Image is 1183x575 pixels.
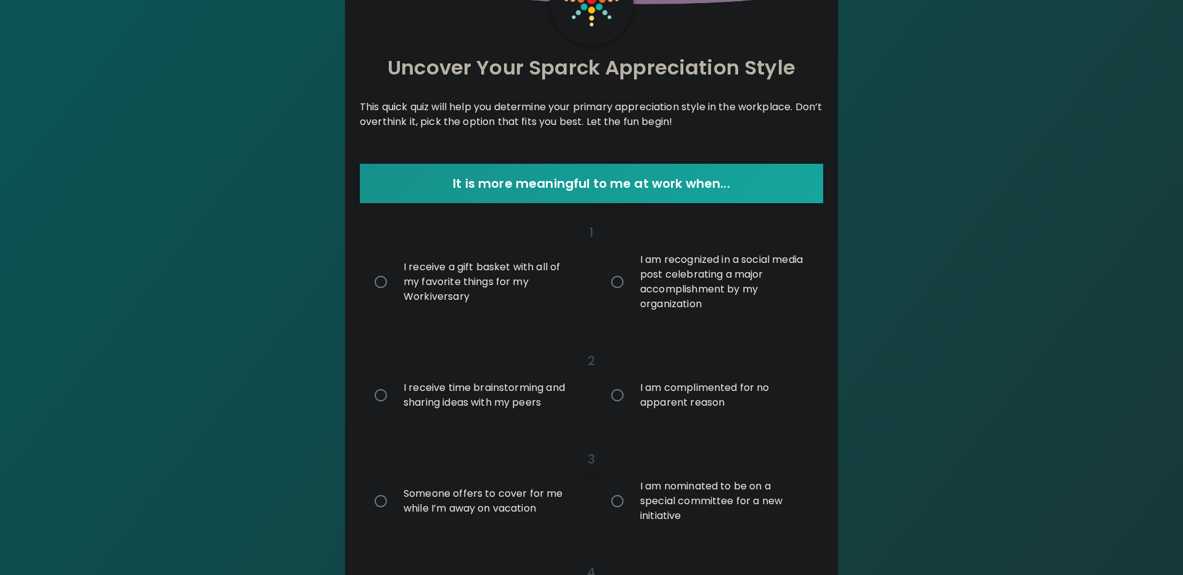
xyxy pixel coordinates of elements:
h6: 1 [589,223,593,243]
div: I receive a gift basket with all of my favorite things for my Workiversary [394,245,580,319]
p: Uncover Your Sparck Appreciation Style [360,55,823,80]
h6: 2 [588,351,595,371]
div: I am recognized in a social media post celebrating a major accomplishment by my organization [630,238,816,326]
div: I receive time brainstorming and sharing ideas with my peers [394,366,580,425]
div: choice-group-check [360,203,823,331]
h6: 3 [588,449,595,469]
div: choice-group-check [360,331,823,430]
div: Someone offers to cover for me while I’m away on vacation [394,472,580,531]
p: This quick quiz will help you determine your primary appreciation style in the workplace. Don’t o... [360,100,823,129]
h6: It is more meaningful to me at work when... [365,174,818,193]
div: I am nominated to be on a special committee for a new initiative [630,464,816,538]
div: I am complimented for no apparent reason [630,366,816,425]
div: choice-group-check [360,430,823,543]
